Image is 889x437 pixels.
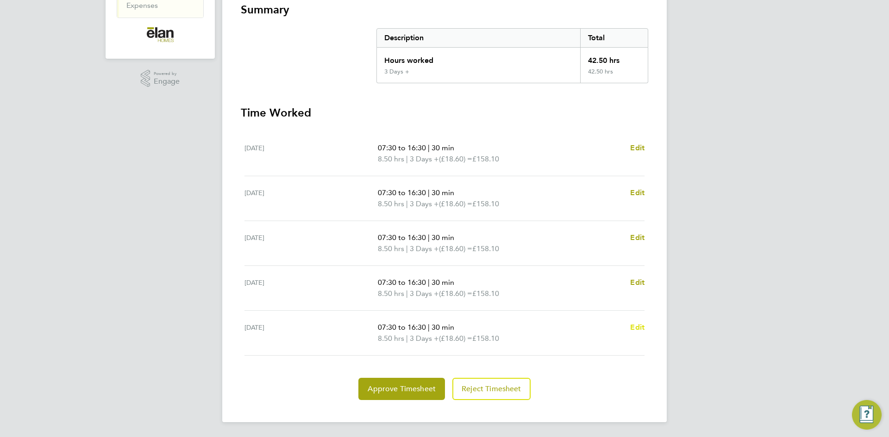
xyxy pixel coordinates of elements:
span: Engage [154,78,180,86]
div: Hours worked [377,48,580,68]
span: (£18.60) = [439,289,472,298]
span: | [406,154,408,163]
span: Edit [630,188,645,197]
span: 3 Days + [410,333,439,344]
span: 8.50 hrs [378,244,404,253]
span: (£18.60) = [439,244,472,253]
span: 07:30 to 16:30 [378,188,426,197]
div: [DATE] [244,142,378,165]
span: | [428,278,430,287]
h3: Time Worked [241,105,648,120]
span: Approve Timesheet [368,384,436,394]
div: [DATE] [244,232,378,254]
button: Approve Timesheet [358,378,445,400]
span: 3 Days + [410,243,439,254]
span: 8.50 hrs [378,154,404,163]
span: £158.10 [472,289,499,298]
span: 8.50 hrs [378,199,404,208]
span: 30 min [432,278,454,287]
span: 3 Days + [410,198,439,209]
div: Total [580,29,648,47]
span: 07:30 to 16:30 [378,278,426,287]
div: 42.50 hrs [580,68,648,83]
div: 3 Days + [384,68,409,75]
span: | [406,289,408,298]
div: [DATE] [244,322,378,344]
a: Powered byEngage [141,70,180,87]
img: elan-homes-logo-retina.png [147,27,174,42]
span: Reject Timesheet [462,384,521,394]
a: Edit [630,322,645,333]
span: | [428,188,430,197]
span: 07:30 to 16:30 [378,323,426,332]
span: 8.50 hrs [378,289,404,298]
div: 42.50 hrs [580,48,648,68]
span: (£18.60) = [439,199,472,208]
span: £158.10 [472,154,499,163]
button: Engage Resource Center [852,400,882,430]
span: | [406,334,408,343]
span: 07:30 to 16:30 [378,143,426,152]
div: [DATE] [244,187,378,209]
a: Expenses [126,1,158,10]
span: | [406,244,408,253]
span: 30 min [432,233,454,242]
span: Edit [630,233,645,242]
a: Edit [630,232,645,243]
span: Edit [630,323,645,332]
div: Summary [376,28,648,83]
a: Edit [630,277,645,288]
span: Edit [630,278,645,287]
span: 8.50 hrs [378,334,404,343]
span: 30 min [432,143,454,152]
span: 3 Days + [410,154,439,165]
span: | [406,199,408,208]
span: £158.10 [472,244,499,253]
section: Timesheet [241,2,648,400]
h3: Summary [241,2,648,17]
div: Description [377,29,580,47]
span: £158.10 [472,334,499,343]
span: (£18.60) = [439,154,472,163]
span: (£18.60) = [439,334,472,343]
span: 30 min [432,323,454,332]
span: 3 Days + [410,288,439,299]
span: Powered by [154,70,180,78]
div: [DATE] [244,277,378,299]
a: Edit [630,142,645,154]
span: £158.10 [472,199,499,208]
span: 07:30 to 16:30 [378,233,426,242]
span: | [428,233,430,242]
button: Reject Timesheet [452,378,531,400]
a: Edit [630,187,645,198]
a: Go to home page [117,27,204,42]
span: | [428,143,430,152]
span: | [428,323,430,332]
span: 30 min [432,188,454,197]
span: Edit [630,143,645,152]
